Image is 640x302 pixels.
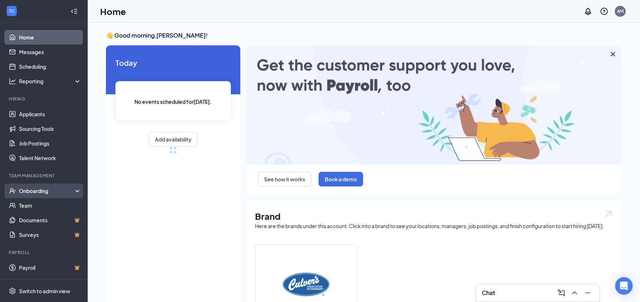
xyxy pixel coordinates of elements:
[258,172,311,186] button: See how it works
[584,7,593,16] svg: Notifications
[9,187,16,195] svg: UserCheck
[19,121,81,136] a: Sourcing Tools
[115,57,231,68] span: Today
[583,288,592,297] svg: Minimize
[19,59,81,74] a: Scheduling
[169,147,177,154] div: loading meetings...
[609,50,617,58] svg: Cross
[19,213,81,227] a: DocumentsCrown
[19,30,81,45] a: Home
[569,287,580,299] button: ChevronUp
[19,107,81,121] a: Applicants
[19,198,81,213] a: Team
[8,7,15,15] svg: WorkstreamLogo
[19,287,70,295] div: Switch to admin view
[19,45,81,59] a: Messages
[557,288,566,297] svg: ComposeMessage
[106,31,622,39] h3: 👋 Good morning, [PERSON_NAME] !
[582,287,594,299] button: Minimize
[9,287,16,295] svg: Settings
[149,132,198,147] button: Add availability
[617,8,624,14] div: AM
[255,222,613,230] div: Here are the brands under this account. Click into a brand to see your locations, managers, job p...
[570,288,579,297] svg: ChevronUp
[19,136,81,151] a: Job Postings
[482,289,495,297] h3: Chat
[19,78,82,85] div: Reporting
[71,8,78,15] svg: Collapse
[246,45,622,165] img: payroll-large.gif
[19,260,81,275] a: PayrollCrown
[600,7,609,16] svg: QuestionInfo
[100,5,126,18] h1: Home
[615,277,633,295] div: Open Intercom Messenger
[9,78,16,85] svg: Analysis
[19,187,75,195] div: Onboarding
[603,210,613,218] img: open.6027fd2a22e1237b5b06.svg
[19,151,81,165] a: Talent Network
[9,96,80,102] div: Hiring
[9,249,80,256] div: Payroll
[9,173,80,179] div: Team Management
[255,210,613,222] h1: Brand
[556,287,567,299] button: ComposeMessage
[319,172,363,186] button: Book a demo
[19,227,81,242] a: SurveysCrown
[135,98,212,106] span: No events scheduled for [DATE] .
